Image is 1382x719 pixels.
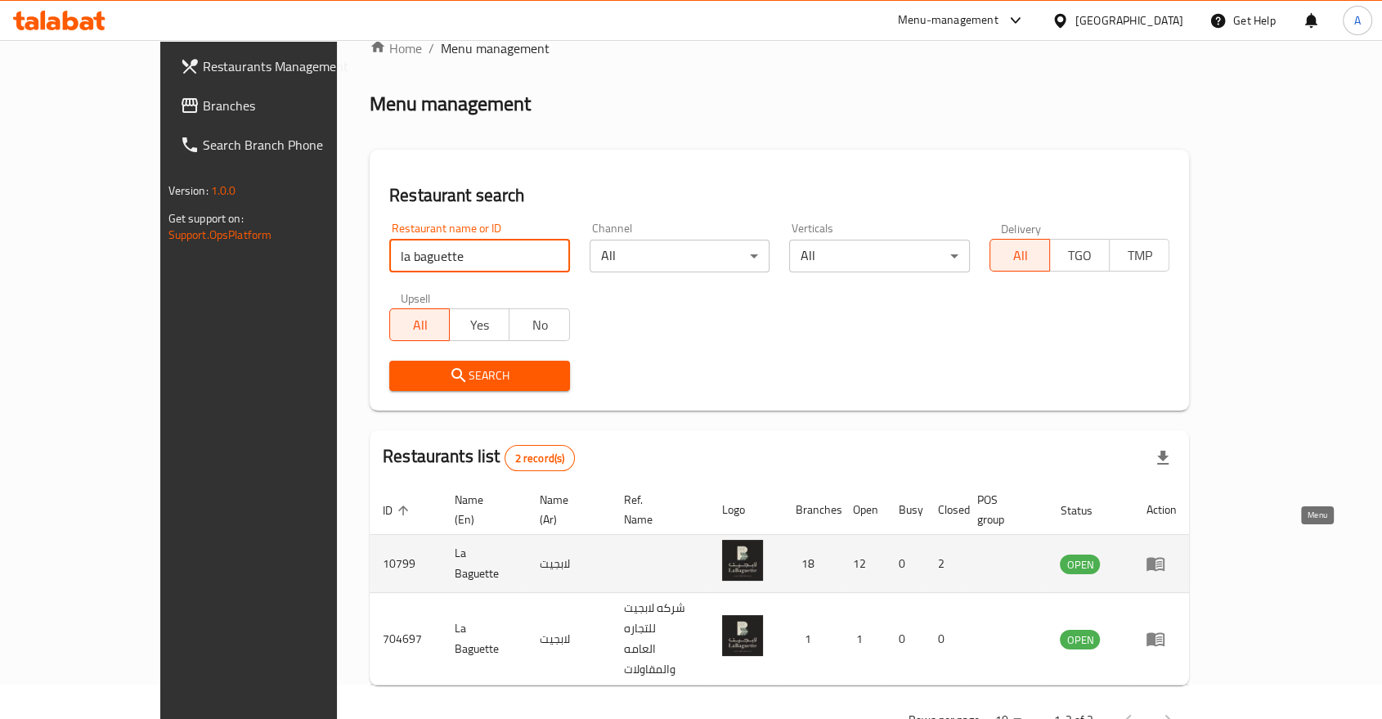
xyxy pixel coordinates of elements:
td: 704697 [370,593,442,685]
span: ID [383,501,414,520]
span: Menu management [441,38,550,58]
div: All [590,240,770,272]
div: Menu-management [898,11,998,30]
span: No [516,313,563,337]
label: Delivery [1001,222,1042,234]
td: شركه لابجيت للتجاره العامه والمقاولات [611,593,708,685]
th: Action [1133,485,1189,535]
h2: Restaurant search [389,183,1169,208]
td: 1 [783,593,840,685]
a: Home [370,38,422,58]
a: Branches [167,86,391,125]
h2: Restaurants list [383,444,575,471]
td: 2 [925,535,964,593]
div: [GEOGRAPHIC_DATA] [1075,11,1183,29]
td: 0 [886,593,925,685]
span: OPEN [1060,631,1100,649]
table: enhanced table [370,485,1189,685]
td: La Baguette [442,593,527,685]
span: Branches [203,96,378,115]
button: No [509,308,569,341]
span: OPEN [1060,555,1100,574]
span: Version: [168,180,209,201]
button: Search [389,361,570,391]
span: 1.0.0 [211,180,236,201]
span: TMP [1116,244,1163,267]
td: La Baguette [442,535,527,593]
li: / [429,38,434,58]
label: Upsell [401,292,431,303]
th: Branches [783,485,840,535]
td: 10799 [370,535,442,593]
span: Get support on: [168,208,244,229]
td: 0 [886,535,925,593]
button: Yes [449,308,509,341]
span: Name (Ar) [540,490,591,529]
a: Support.OpsPlatform [168,224,272,245]
th: Logo [709,485,783,535]
img: La Baguette [722,540,763,581]
div: Menu [1146,629,1176,649]
div: Total records count [505,445,576,471]
a: Search Branch Phone [167,125,391,164]
a: Restaurants Management [167,47,391,86]
th: Busy [886,485,925,535]
td: 1 [840,593,886,685]
td: لابجيت [527,535,611,593]
span: Search Branch Phone [203,135,378,155]
span: Search [402,366,557,386]
span: Restaurants Management [203,56,378,76]
span: Ref. Name [624,490,689,529]
td: 12 [840,535,886,593]
nav: breadcrumb [370,38,1189,58]
div: OPEN [1060,555,1100,574]
span: Status [1060,501,1113,520]
span: A [1354,11,1361,29]
span: POS group [977,490,1028,529]
span: 2 record(s) [505,451,575,466]
button: All [389,308,450,341]
button: All [989,239,1050,272]
span: Yes [456,313,503,337]
div: All [789,240,970,272]
span: Name (En) [455,490,507,529]
th: Closed [925,485,964,535]
button: TGO [1049,239,1110,272]
td: لابجيت [527,593,611,685]
input: Search for restaurant name or ID.. [389,240,570,272]
span: All [397,313,443,337]
td: 18 [783,535,840,593]
button: TMP [1109,239,1169,272]
td: 0 [925,593,964,685]
th: Open [840,485,886,535]
span: All [997,244,1043,267]
div: Export file [1143,438,1182,478]
span: TGO [1057,244,1103,267]
h2: Menu management [370,91,531,117]
img: La Baguette [722,615,763,656]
